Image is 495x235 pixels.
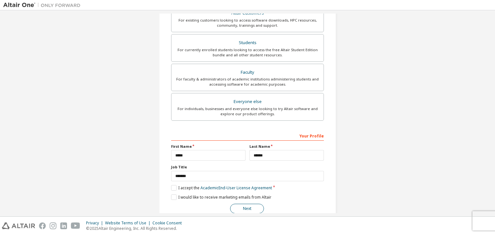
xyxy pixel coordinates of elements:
[175,97,320,106] div: Everyone else
[152,221,186,226] div: Cookie Consent
[86,226,186,231] p: © 2025 Altair Engineering, Inc. All Rights Reserved.
[175,68,320,77] div: Faculty
[2,222,35,229] img: altair_logo.svg
[171,164,324,170] label: Job Title
[200,185,272,191] a: Academic End-User License Agreement
[230,204,264,213] button: Next
[175,106,320,117] div: For individuals, businesses and everyone else looking to try Altair software and explore our prod...
[175,47,320,58] div: For currently enrolled students looking to access the free Altair Student Edition bundle and all ...
[3,2,84,8] img: Altair One
[50,222,56,229] img: instagram.svg
[175,77,320,87] div: For faculty & administrators of academic institutions administering students and accessing softwa...
[175,38,320,47] div: Students
[171,185,272,191] label: I accept the
[60,222,67,229] img: linkedin.svg
[249,144,324,149] label: Last Name
[171,194,271,200] label: I would like to receive marketing emails from Altair
[175,18,320,28] div: For existing customers looking to access software downloads, HPC resources, community, trainings ...
[171,130,324,141] div: Your Profile
[171,144,246,149] label: First Name
[105,221,152,226] div: Website Terms of Use
[71,222,80,229] img: youtube.svg
[86,221,105,226] div: Privacy
[39,222,46,229] img: facebook.svg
